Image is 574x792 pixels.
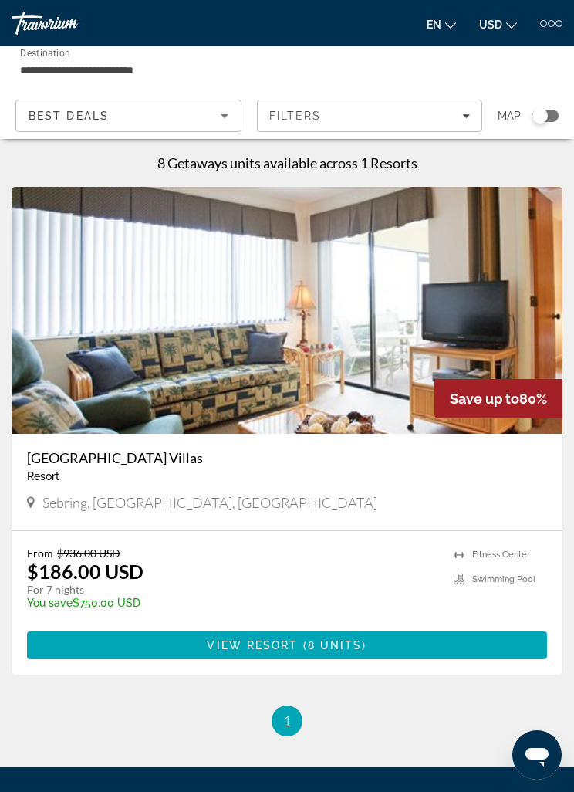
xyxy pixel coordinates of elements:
[12,187,562,434] img: Harder Hall Lakeside Villas
[472,550,530,560] span: Fitness Center
[308,639,363,652] span: 8 units
[12,706,562,736] nav: Pagination
[498,105,521,127] span: Map
[427,19,441,31] span: en
[29,107,228,125] mat-select: Sort by
[57,547,120,560] span: $936.00 USD
[27,449,547,466] a: [GEOGRAPHIC_DATA] Villas
[512,730,562,780] iframe: Button to launch messaging window
[20,61,368,80] input: Select destination
[479,19,502,31] span: USD
[27,597,438,609] p: $750.00 USD
[269,110,322,122] span: Filters
[27,597,73,609] span: You save
[427,13,456,36] button: Change language
[450,391,519,407] span: Save up to
[27,583,438,597] p: For 7 nights
[299,639,367,652] span: ( )
[27,470,59,482] span: Resort
[257,100,483,132] button: Filters
[42,494,377,511] span: Sebring, [GEOGRAPHIC_DATA], [GEOGRAPHIC_DATA]
[27,631,547,659] button: View Resort(8 units)
[12,12,127,35] a: Travorium
[29,110,109,122] span: Best Deals
[20,47,70,58] span: Destination
[27,560,143,583] p: $186.00 USD
[479,13,517,36] button: Change currency
[157,154,417,171] h1: 8 Getaways units available across 1 Resorts
[434,379,562,418] div: 80%
[283,712,291,729] span: 1
[472,574,535,584] span: Swimming Pool
[27,547,53,560] span: From
[207,639,298,652] span: View Resort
